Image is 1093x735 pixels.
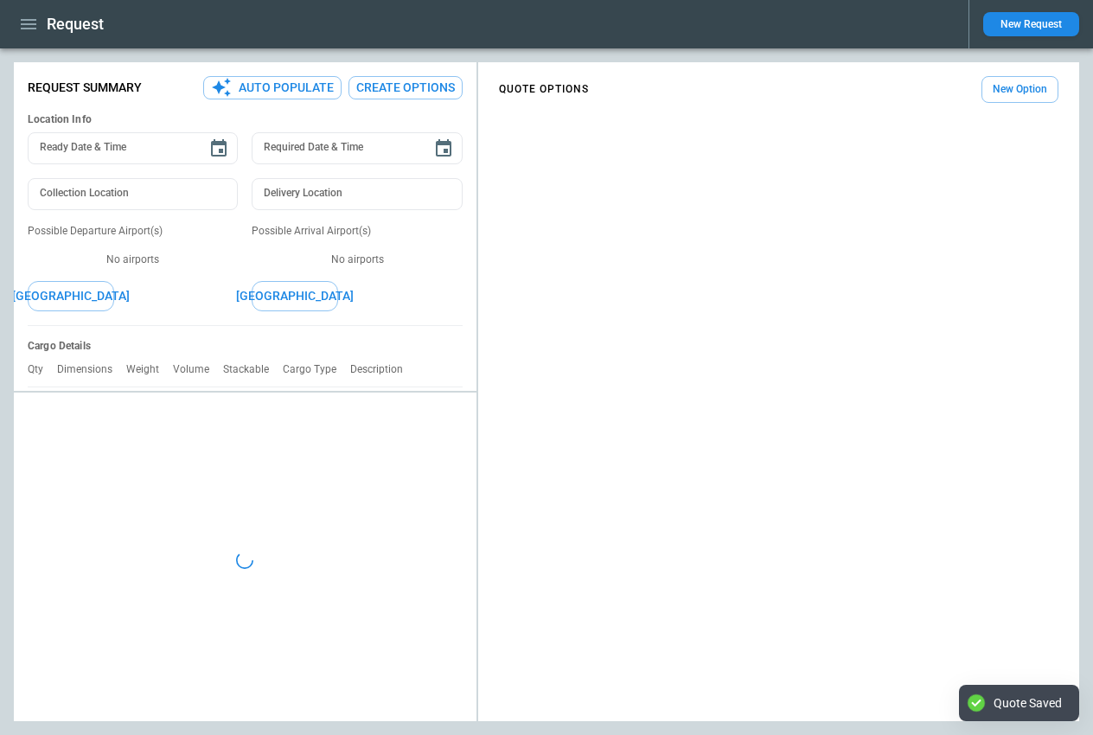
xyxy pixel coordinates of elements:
button: [GEOGRAPHIC_DATA] [28,281,114,311]
p: Qty [28,363,57,376]
h6: Cargo Details [28,340,463,353]
button: Create Options [348,76,463,99]
p: Description [350,363,417,376]
button: New Request [983,12,1079,36]
button: Auto Populate [203,76,342,99]
p: No airports [28,252,238,267]
p: Volume [173,363,223,376]
p: Dimensions [57,363,126,376]
h6: Location Info [28,113,463,126]
div: scrollable content [478,69,1079,110]
p: Possible Arrival Airport(s) [252,224,462,239]
p: Possible Departure Airport(s) [28,224,238,239]
button: [GEOGRAPHIC_DATA] [252,281,338,311]
p: Request Summary [28,80,142,95]
h1: Request [47,14,104,35]
div: Quote Saved [994,695,1062,711]
button: Choose date [201,131,236,166]
p: Weight [126,363,173,376]
button: New Option [981,76,1058,103]
p: No airports [252,252,462,267]
button: Choose date [426,131,461,166]
h4: QUOTE OPTIONS [499,86,589,93]
p: Cargo Type [283,363,350,376]
p: Stackable [223,363,283,376]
